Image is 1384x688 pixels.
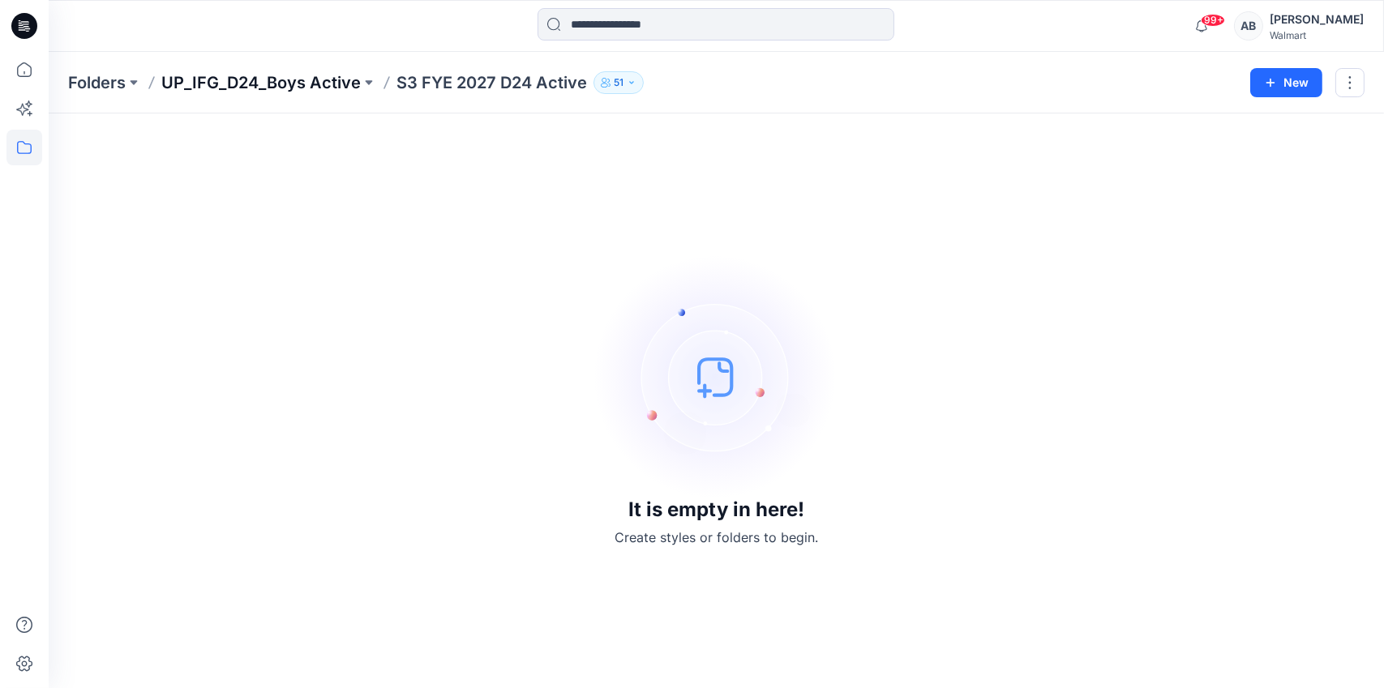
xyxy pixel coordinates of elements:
[615,528,818,547] p: Create styles or folders to begin.
[1250,68,1322,97] button: New
[1201,14,1225,27] span: 99+
[1270,10,1364,29] div: [PERSON_NAME]
[161,71,361,94] a: UP_IFG_D24_Boys Active
[68,71,126,94] a: Folders
[628,498,804,521] h3: It is empty in here!
[593,71,644,94] button: 51
[1234,11,1263,41] div: AB
[614,74,623,92] p: 51
[595,255,838,498] img: empty-state-image.svg
[1270,29,1364,41] div: Walmart
[396,71,587,94] p: S3 FYE 2027 D24 Active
